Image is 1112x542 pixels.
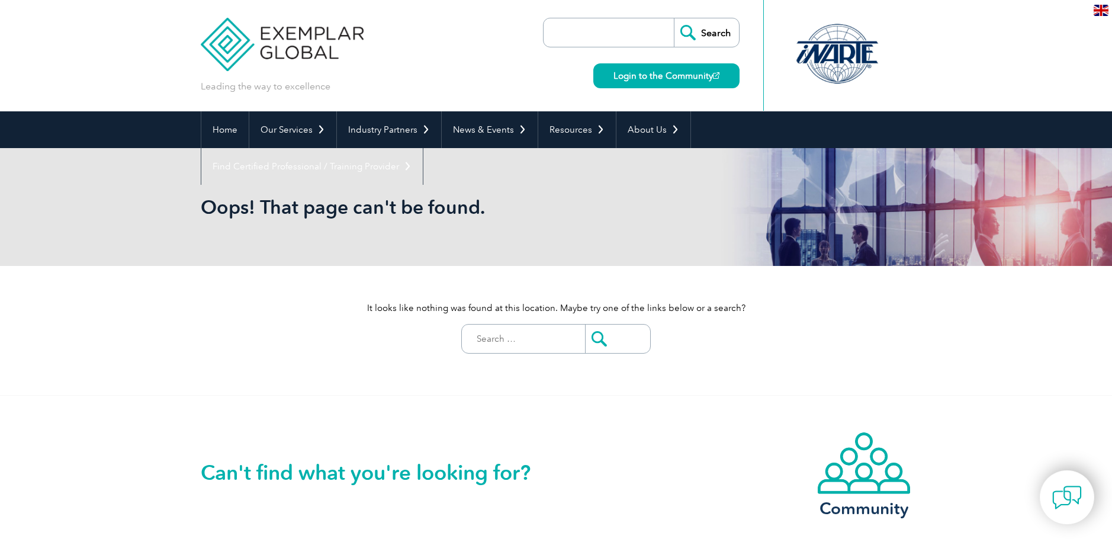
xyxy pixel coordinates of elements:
a: Industry Partners [337,111,441,148]
p: Leading the way to excellence [201,80,330,93]
h2: Can't find what you're looking for? [201,463,556,482]
a: Find Certified Professional / Training Provider [201,148,423,185]
h3: Community [817,501,911,516]
a: Resources [538,111,616,148]
img: en [1094,5,1108,16]
a: Login to the Community [593,63,740,88]
img: contact-chat.png [1052,483,1082,512]
img: icon-community.webp [817,431,911,495]
a: News & Events [442,111,538,148]
a: Community [817,431,911,516]
img: open_square.png [713,72,719,79]
input: Submit [585,325,650,353]
input: Search [674,18,739,47]
h1: Oops! That page can't be found. [201,195,655,219]
a: About Us [616,111,690,148]
a: Our Services [249,111,336,148]
a: Home [201,111,249,148]
p: It looks like nothing was found at this location. Maybe try one of the links below or a search? [201,302,911,315]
